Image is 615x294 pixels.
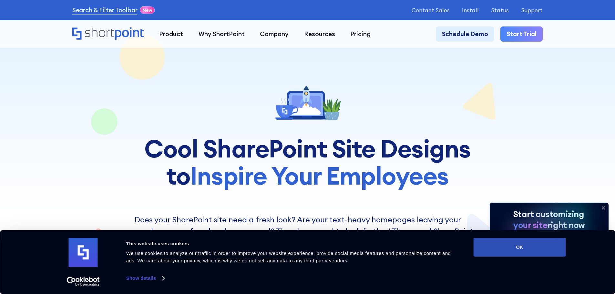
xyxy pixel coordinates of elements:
[436,26,494,42] a: Schedule Demo
[72,5,138,15] a: Search & Filter Toolbar
[350,29,371,39] div: Pricing
[72,27,144,41] a: Home
[462,7,479,13] a: Install
[135,214,481,248] p: Does your SharePoint site need a fresh look? Are your text-heavy homepages leaving your employees...
[126,240,459,248] div: This website uses cookies
[412,7,450,13] a: Contact Sales
[521,7,543,13] a: Support
[343,26,379,42] a: Pricing
[159,29,183,39] div: Product
[491,7,509,13] a: Status
[55,277,111,286] a: Usercentrics Cookiebot - opens in a new window
[69,238,98,267] img: logo
[126,273,164,283] a: Show details
[474,238,566,257] button: OK
[304,29,335,39] div: Resources
[500,26,543,42] a: Start Trial
[190,160,448,191] span: Inspire Your Employees
[260,29,289,39] div: Company
[151,26,191,42] a: Product
[252,26,296,42] a: Company
[199,29,245,39] div: Why ShortPoint
[135,135,481,189] h1: Cool SharePoint Site Designs to
[191,26,252,42] a: Why ShortPoint
[296,26,343,42] a: Resources
[126,250,451,263] span: We use cookies to analyze our traffic in order to improve your website experience, provide social...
